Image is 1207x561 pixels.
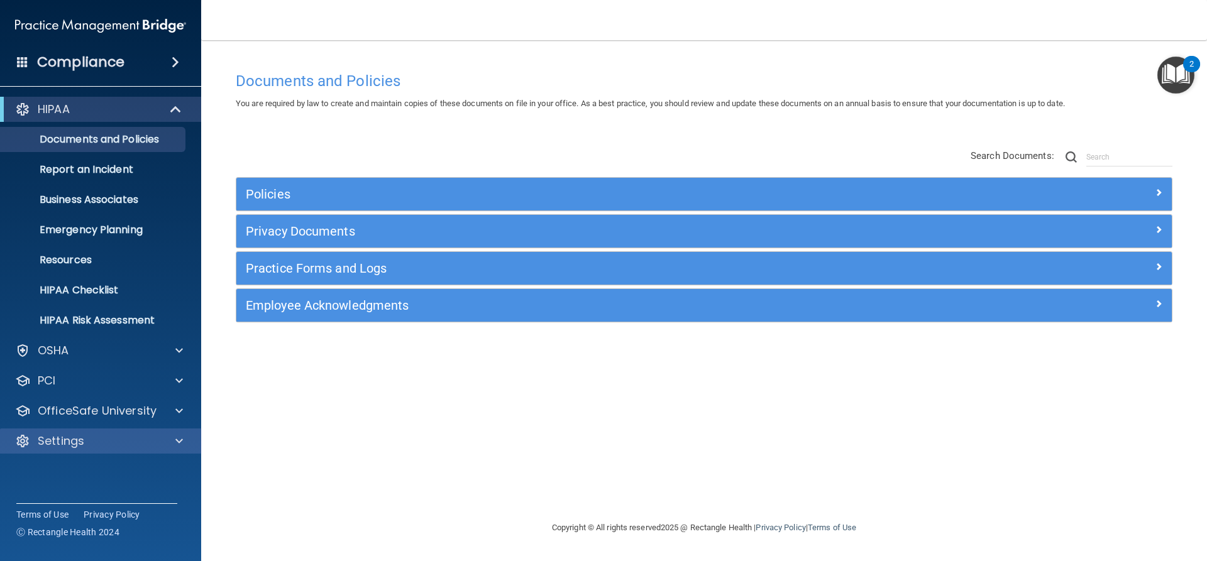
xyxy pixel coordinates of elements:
a: OfficeSafe University [15,403,183,418]
a: Privacy Policy [84,508,140,521]
a: Policies [246,184,1162,204]
h5: Practice Forms and Logs [246,261,929,275]
h5: Policies [246,187,929,201]
a: Employee Acknowledgments [246,295,1162,315]
span: Ⓒ Rectangle Health 2024 [16,526,119,538]
p: Documents and Policies [8,133,180,146]
p: Report an Incident [8,163,180,176]
div: 2 [1189,64,1194,80]
a: Privacy Policy [756,523,805,532]
a: HIPAA [15,102,182,117]
p: PCI [38,373,55,388]
a: PCI [15,373,183,388]
h5: Privacy Documents [246,224,929,238]
div: Copyright © All rights reserved 2025 @ Rectangle Health | | [475,508,934,548]
a: OSHA [15,343,183,358]
h5: Employee Acknowledgments [246,298,929,312]
p: Business Associates [8,193,180,206]
p: OfficeSafe University [38,403,157,418]
a: Terms of Use [808,523,856,532]
p: HIPAA [38,102,70,117]
p: Resources [8,254,180,266]
img: PMB logo [15,13,186,38]
p: HIPAA Checklist [8,284,180,297]
button: Open Resource Center, 2 new notifications [1157,57,1194,94]
a: Settings [15,433,183,449]
img: ic-search.3b580494.png [1066,151,1077,163]
p: HIPAA Risk Assessment [8,314,180,327]
p: Settings [38,433,84,449]
iframe: Drift Widget Chat Controller [989,472,1192,522]
p: OSHA [38,343,69,358]
span: You are required by law to create and maintain copies of these documents on file in your office. ... [236,99,1065,108]
span: Search Documents: [971,150,1054,161]
a: Practice Forms and Logs [246,258,1162,278]
p: Emergency Planning [8,224,180,236]
h4: Compliance [37,53,124,71]
input: Search [1086,148,1172,166]
a: Terms of Use [16,508,69,521]
h4: Documents and Policies [236,73,1172,89]
a: Privacy Documents [246,221,1162,241]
